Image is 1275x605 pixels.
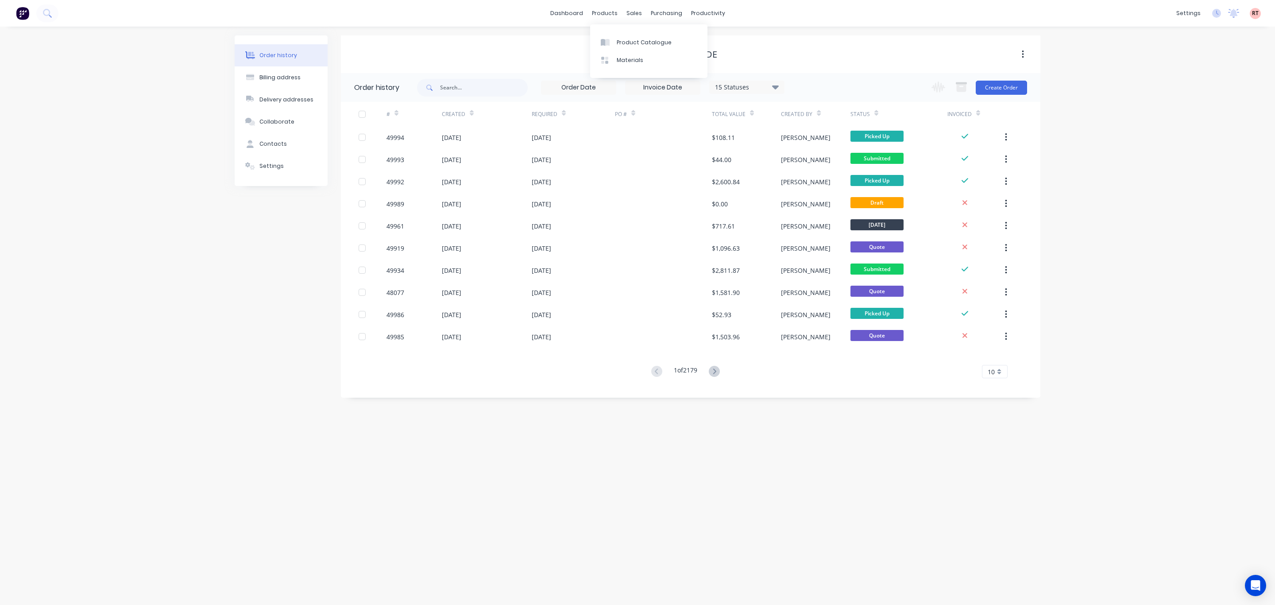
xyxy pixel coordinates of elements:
button: Settings [235,155,328,177]
div: 49985 [386,332,404,341]
div: [DATE] [532,332,551,341]
div: Settings [259,162,284,170]
div: [PERSON_NAME] [781,199,831,209]
input: Order Date [541,81,616,94]
div: Invoiced [947,110,972,118]
div: # [386,110,390,118]
div: Materials [617,56,643,64]
div: [DATE] [532,155,551,164]
div: [PERSON_NAME] [781,288,831,297]
span: Quote [850,241,904,252]
div: 49961 [386,221,404,231]
div: [PERSON_NAME] [781,221,831,231]
a: Product Catalogue [590,33,707,51]
div: 49994 [386,133,404,142]
span: [DATE] [850,219,904,230]
div: [DATE] [442,266,461,275]
button: Contacts [235,133,328,155]
div: Created [442,102,532,126]
div: [PERSON_NAME] [781,310,831,319]
div: $52.93 [712,310,731,319]
div: [DATE] [442,155,461,164]
div: [DATE] [442,221,461,231]
span: Quote [850,330,904,341]
div: Open Intercom Messenger [1245,575,1266,596]
div: [PERSON_NAME] [781,266,831,275]
div: Created [442,110,465,118]
button: Create Order [976,81,1027,95]
div: $1,096.63 [712,244,740,253]
input: Search... [440,79,528,97]
div: Total Value [712,110,746,118]
div: [DATE] [442,310,461,319]
div: Contacts [259,140,287,148]
div: Required [532,102,615,126]
div: Required [532,110,557,118]
span: 10 [988,367,995,376]
div: [DATE] [532,199,551,209]
div: [DATE] [532,288,551,297]
div: [DATE] [532,177,551,186]
div: 49934 [386,266,404,275]
div: 15 Statuses [710,82,784,92]
input: Invoice Date [626,81,700,94]
a: dashboard [546,7,587,20]
div: settings [1172,7,1205,20]
div: Collaborate [259,118,294,126]
button: Collaborate [235,111,328,133]
span: Submitted [850,153,904,164]
div: $2,811.87 [712,266,740,275]
div: [DATE] [532,244,551,253]
div: Status [850,110,870,118]
div: Total Value [712,102,781,126]
div: 49992 [386,177,404,186]
div: 48077 [386,288,404,297]
div: Created By [781,102,850,126]
div: $1,503.96 [712,332,740,341]
div: [PERSON_NAME] [781,177,831,186]
div: Billing address [259,74,301,81]
span: Quote [850,286,904,297]
div: [PERSON_NAME] [781,155,831,164]
div: [DATE] [442,199,461,209]
div: Delivery addresses [259,96,313,104]
div: [PERSON_NAME] [781,244,831,253]
div: $0.00 [712,199,728,209]
div: 49919 [386,244,404,253]
a: Materials [590,51,707,69]
div: # [386,102,442,126]
div: $108.11 [712,133,735,142]
div: sales [622,7,646,20]
div: [DATE] [442,133,461,142]
div: [PERSON_NAME] [781,133,831,142]
span: Picked Up [850,131,904,142]
div: [PERSON_NAME] [781,332,831,341]
div: [DATE] [442,244,461,253]
span: Submitted [850,264,904,275]
button: Billing address [235,66,328,89]
div: Product Catalogue [617,39,672,47]
div: 49993 [386,155,404,164]
button: Order history [235,44,328,66]
span: RT [1252,9,1259,17]
div: Order history [354,82,399,93]
button: Delivery addresses [235,89,328,111]
div: Invoiced [947,102,1003,126]
div: $1,581.90 [712,288,740,297]
div: Created By [781,110,812,118]
div: [DATE] [442,177,461,186]
div: productivity [687,7,730,20]
div: [DATE] [442,288,461,297]
div: PO # [615,102,712,126]
div: 49989 [386,199,404,209]
div: [DATE] [532,266,551,275]
div: products [587,7,622,20]
img: Factory [16,7,29,20]
div: purchasing [646,7,687,20]
div: [DATE] [442,332,461,341]
div: [DATE] [532,310,551,319]
div: 49986 [386,310,404,319]
div: $44.00 [712,155,731,164]
div: [DATE] [532,133,551,142]
div: PO # [615,110,627,118]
